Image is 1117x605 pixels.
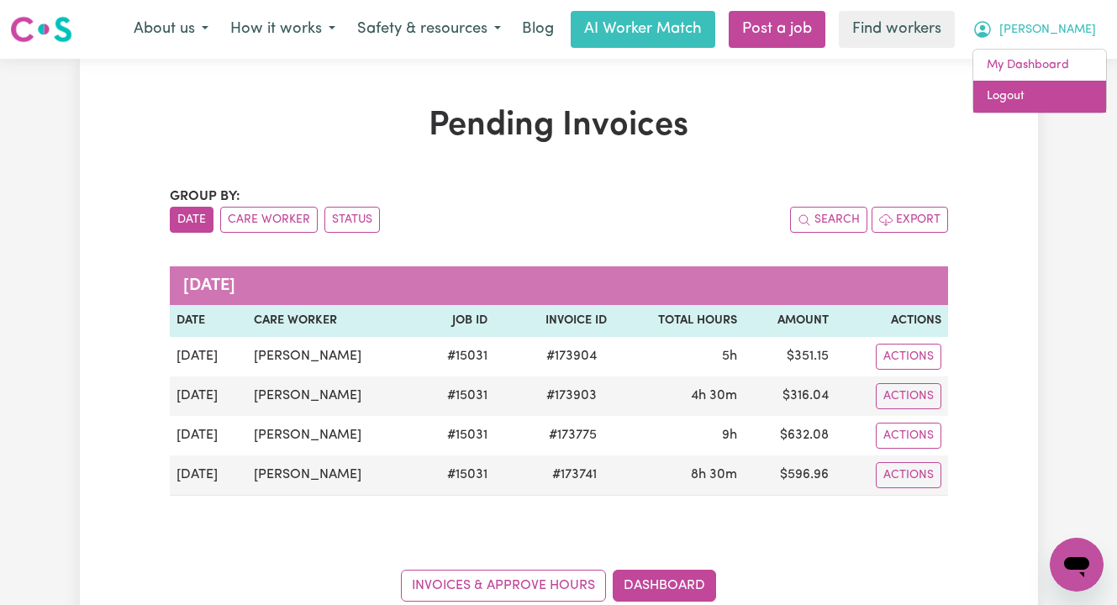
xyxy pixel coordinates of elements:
[876,462,941,488] button: Actions
[247,376,419,416] td: [PERSON_NAME]
[872,207,948,233] button: Export
[10,10,72,49] a: Careseekers logo
[247,455,419,496] td: [PERSON_NAME]
[876,383,941,409] button: Actions
[729,11,825,48] a: Post a job
[401,570,606,602] a: Invoices & Approve Hours
[973,81,1106,113] a: Logout
[494,305,614,337] th: Invoice ID
[418,376,494,416] td: # 15031
[744,376,835,416] td: $ 316.04
[170,106,948,146] h1: Pending Invoices
[247,416,419,455] td: [PERSON_NAME]
[123,12,219,47] button: About us
[536,346,607,366] span: # 173904
[170,305,247,337] th: Date
[220,207,318,233] button: sort invoices by care worker
[876,423,941,449] button: Actions
[744,305,835,337] th: Amount
[876,344,941,370] button: Actions
[1050,538,1104,592] iframe: Button to launch messaging window
[418,455,494,496] td: # 15031
[835,305,947,337] th: Actions
[418,337,494,376] td: # 15031
[614,305,745,337] th: Total Hours
[972,49,1107,113] div: My Account
[744,416,835,455] td: $ 632.08
[744,455,835,496] td: $ 596.96
[170,207,213,233] button: sort invoices by date
[512,11,564,48] a: Blog
[324,207,380,233] button: sort invoices by paid status
[418,305,494,337] th: Job ID
[536,386,607,406] span: # 173903
[170,376,247,416] td: [DATE]
[539,425,607,445] span: # 173775
[973,50,1106,82] a: My Dashboard
[613,570,716,602] a: Dashboard
[691,468,737,481] span: 8 hours 30 minutes
[170,190,240,203] span: Group by:
[962,12,1107,47] button: My Account
[170,416,247,455] td: [DATE]
[839,11,955,48] a: Find workers
[999,21,1096,39] span: [PERSON_NAME]
[10,14,72,45] img: Careseekers logo
[247,337,419,376] td: [PERSON_NAME]
[170,337,247,376] td: [DATE]
[219,12,346,47] button: How it works
[170,266,948,305] caption: [DATE]
[346,12,512,47] button: Safety & resources
[790,207,867,233] button: Search
[722,350,737,363] span: 5 hours
[542,465,607,485] span: # 173741
[247,305,419,337] th: Care Worker
[170,455,247,496] td: [DATE]
[571,11,715,48] a: AI Worker Match
[691,389,737,402] span: 4 hours 30 minutes
[418,416,494,455] td: # 15031
[744,337,835,376] td: $ 351.15
[722,429,737,442] span: 9 hours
